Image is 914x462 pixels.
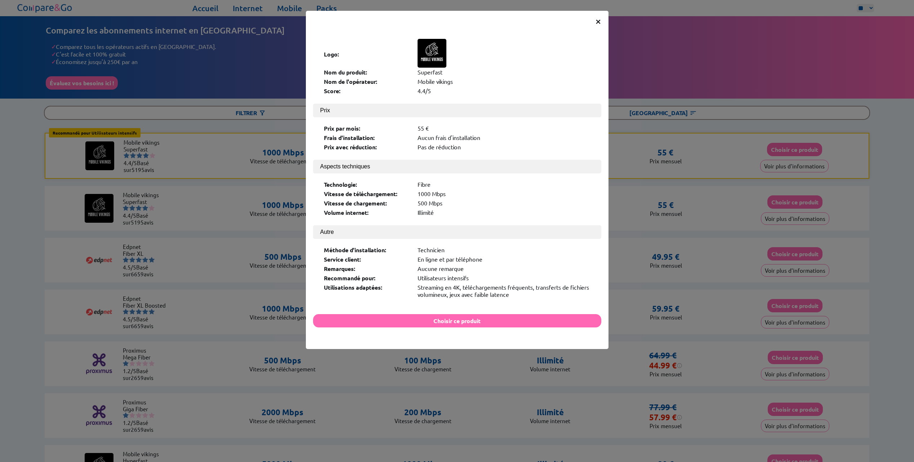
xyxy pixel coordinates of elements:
[418,255,590,263] div: En ligne et par téléphone
[324,124,410,132] div: Prix par mois:
[313,317,601,324] a: Choisir ce produit
[313,225,601,239] button: Autre
[324,143,410,151] div: Prix avec réduction:
[418,68,590,76] div: Superfast
[418,124,590,132] div: 55 €
[418,274,590,282] div: Utilisateurs intensifs
[313,104,601,117] button: Prix
[324,87,410,95] div: Score:
[324,78,410,85] div: Nom de l'opérateur:
[324,209,410,216] div: Volume internet:
[418,209,590,216] div: Illimité
[324,255,410,263] div: Service client:
[324,274,410,282] div: Recommandé pour:
[324,265,410,272] div: Remarques:
[418,181,590,188] div: Fibre
[324,199,410,207] div: Vitesse de chargement:
[418,78,590,85] div: Mobile vikings
[418,134,590,141] div: Aucun frais d'installation
[313,314,601,327] button: Choisir ce produit
[324,50,339,58] b: Logo:
[324,68,410,76] div: Nom du produit:
[324,284,410,298] div: Utilisations adaptées:
[324,134,410,141] div: Frais d'installation:
[418,265,590,272] div: Aucune remarque
[418,143,590,151] div: Pas de réduction
[418,190,590,198] div: 1000 Mbps
[324,246,410,254] div: Méthode d'installation:
[418,87,590,95] div: 4.4/5
[595,14,601,27] span: ×
[324,190,410,198] div: Vitesse de téléchargement:
[418,284,590,298] div: Streaming en 4K, téléchargements fréquents, transferts de fichiers volumineux, jeux avec faible l...
[313,160,601,173] button: Aspects techniques
[418,39,446,68] img: Logo of Mobile vikings
[324,181,410,188] div: Technologie:
[418,199,590,207] div: 500 Mbps
[418,246,590,254] div: Technicien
